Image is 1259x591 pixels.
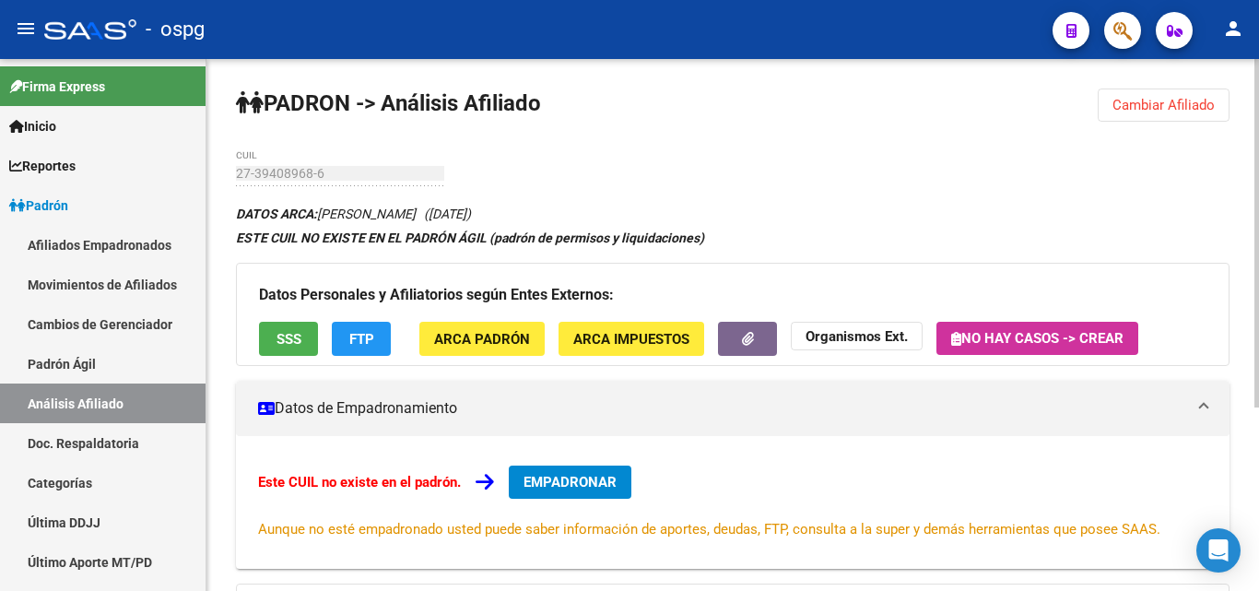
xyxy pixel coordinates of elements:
[951,330,1124,347] span: No hay casos -> Crear
[936,322,1138,355] button: No hay casos -> Crear
[1196,528,1241,573] div: Open Intercom Messenger
[236,381,1230,436] mat-expansion-panel-header: Datos de Empadronamiento
[259,322,318,356] button: SSS
[236,90,541,116] strong: PADRON -> Análisis Afiliado
[9,156,76,176] span: Reportes
[509,466,631,499] button: EMPADRONAR
[349,331,374,348] span: FTP
[419,322,545,356] button: ARCA Padrón
[146,9,205,50] span: - ospg
[258,398,1185,419] mat-panel-title: Datos de Empadronamiento
[434,331,530,348] span: ARCA Padrón
[424,207,471,221] span: ([DATE])
[236,207,416,221] span: [PERSON_NAME]
[258,521,1160,538] span: Aunque no esté empadronado usted puede saber información de aportes, deudas, FTP, consulta a la s...
[236,230,704,245] strong: ESTE CUIL NO EXISTE EN EL PADRÓN ÁGIL (padrón de permisos y liquidaciones)
[259,282,1206,308] h3: Datos Personales y Afiliatorios según Entes Externos:
[15,18,37,40] mat-icon: menu
[524,474,617,491] span: EMPADRONAR
[277,331,301,348] span: SSS
[806,328,908,345] strong: Organismos Ext.
[258,474,461,491] strong: Este CUIL no existe en el padrón.
[1222,18,1244,40] mat-icon: person
[332,322,391,356] button: FTP
[9,116,56,136] span: Inicio
[1098,89,1230,122] button: Cambiar Afiliado
[791,322,923,350] button: Organismos Ext.
[573,331,689,348] span: ARCA Impuestos
[1112,97,1215,113] span: Cambiar Afiliado
[236,436,1230,569] div: Datos de Empadronamiento
[9,77,105,97] span: Firma Express
[236,207,317,221] strong: DATOS ARCA:
[9,195,68,216] span: Padrón
[559,322,704,356] button: ARCA Impuestos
